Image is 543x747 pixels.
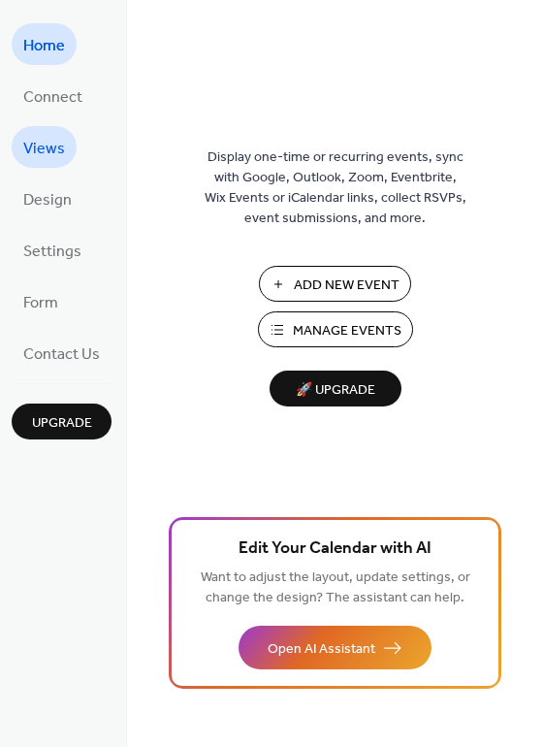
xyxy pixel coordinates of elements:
span: Upgrade [32,413,92,434]
span: Display one-time or recurring events, sync with Google, Outlook, Zoom, Eventbrite, Wix Events or ... [205,147,466,229]
button: Open AI Assistant [239,626,431,669]
span: Form [23,288,58,318]
button: Add New Event [259,266,411,302]
a: Connect [12,75,94,116]
span: Home [23,31,65,61]
a: Views [12,126,77,168]
span: Want to adjust the layout, update settings, or change the design? The assistant can help. [201,565,470,611]
a: Home [12,23,77,65]
a: Form [12,280,70,322]
a: Contact Us [12,332,112,373]
span: Open AI Assistant [268,639,375,660]
button: Manage Events [258,311,413,347]
button: 🚀 Upgrade [270,371,401,406]
span: 🚀 Upgrade [281,377,390,404]
span: Connect [23,82,82,113]
a: Design [12,178,83,219]
span: Views [23,134,65,164]
span: Contact Us [23,340,100,370]
span: Manage Events [293,321,401,341]
span: Settings [23,237,81,267]
span: Edit Your Calendar with AI [239,536,431,563]
a: Settings [12,229,93,271]
span: Design [23,185,72,215]
span: Add New Event [294,276,399,296]
button: Upgrade [12,404,112,439]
